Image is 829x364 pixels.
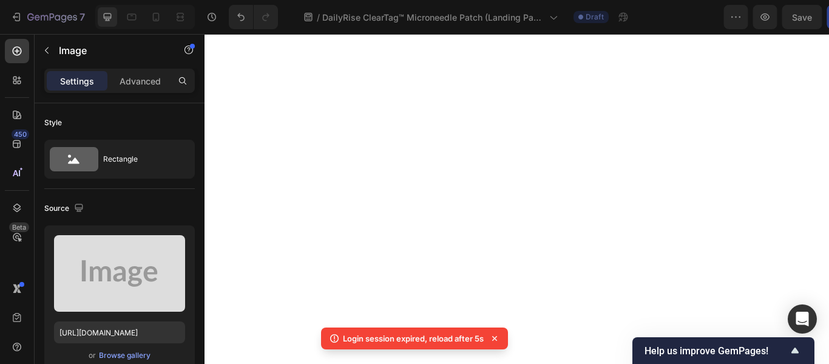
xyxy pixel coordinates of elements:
[586,12,604,22] span: Draft
[645,345,788,357] span: Help us improve GemPages!
[89,348,96,363] span: or
[205,34,829,364] iframe: Design area
[98,349,151,362] button: Browse gallery
[748,5,799,29] button: Publish
[322,11,544,24] span: DailyRise ClearTag™ Microneedle Patch (Landing Page)
[54,235,185,312] img: preview-image
[59,43,162,58] p: Image
[44,201,86,217] div: Source
[54,321,185,343] input: https://example.com/image.jpg
[60,75,94,88] p: Settings
[317,11,320,24] span: /
[120,75,161,88] p: Advanced
[343,332,484,345] p: Login session expired, reload after 5s
[645,343,802,358] button: Show survey - Help us improve GemPages!
[714,12,734,22] span: Save
[9,222,29,232] div: Beta
[99,350,151,361] div: Browse gallery
[12,129,29,139] div: 450
[229,5,278,29] div: Undo/Redo
[5,5,90,29] button: 7
[703,5,743,29] button: Save
[103,145,177,173] div: Rectangle
[759,11,789,24] div: Publish
[80,10,85,24] p: 7
[44,117,62,128] div: Style
[788,304,817,334] div: Open Intercom Messenger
